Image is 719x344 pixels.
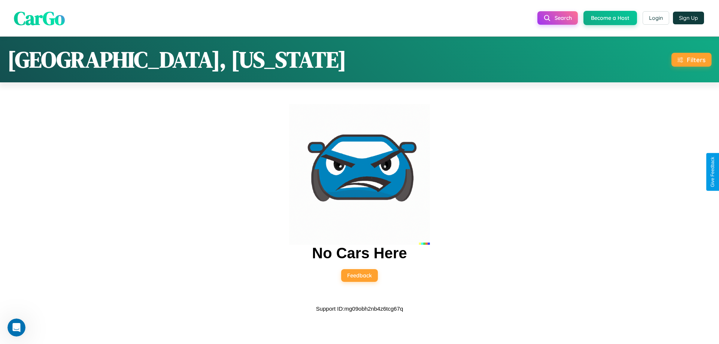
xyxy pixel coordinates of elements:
div: Give Feedback [710,157,715,187]
span: Search [555,15,572,21]
img: car [289,104,430,245]
span: CarGo [14,5,65,31]
button: Login [643,11,669,25]
button: Filters [671,53,712,67]
button: Become a Host [583,11,637,25]
h1: [GEOGRAPHIC_DATA], [US_STATE] [7,44,346,75]
button: Search [537,11,578,25]
iframe: Intercom live chat [7,319,25,337]
div: Filters [687,56,706,64]
p: Support ID: mg09obh2nb4z6tcg67q [316,304,403,314]
button: Sign Up [673,12,704,24]
h2: No Cars Here [312,245,407,262]
button: Feedback [341,269,378,282]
